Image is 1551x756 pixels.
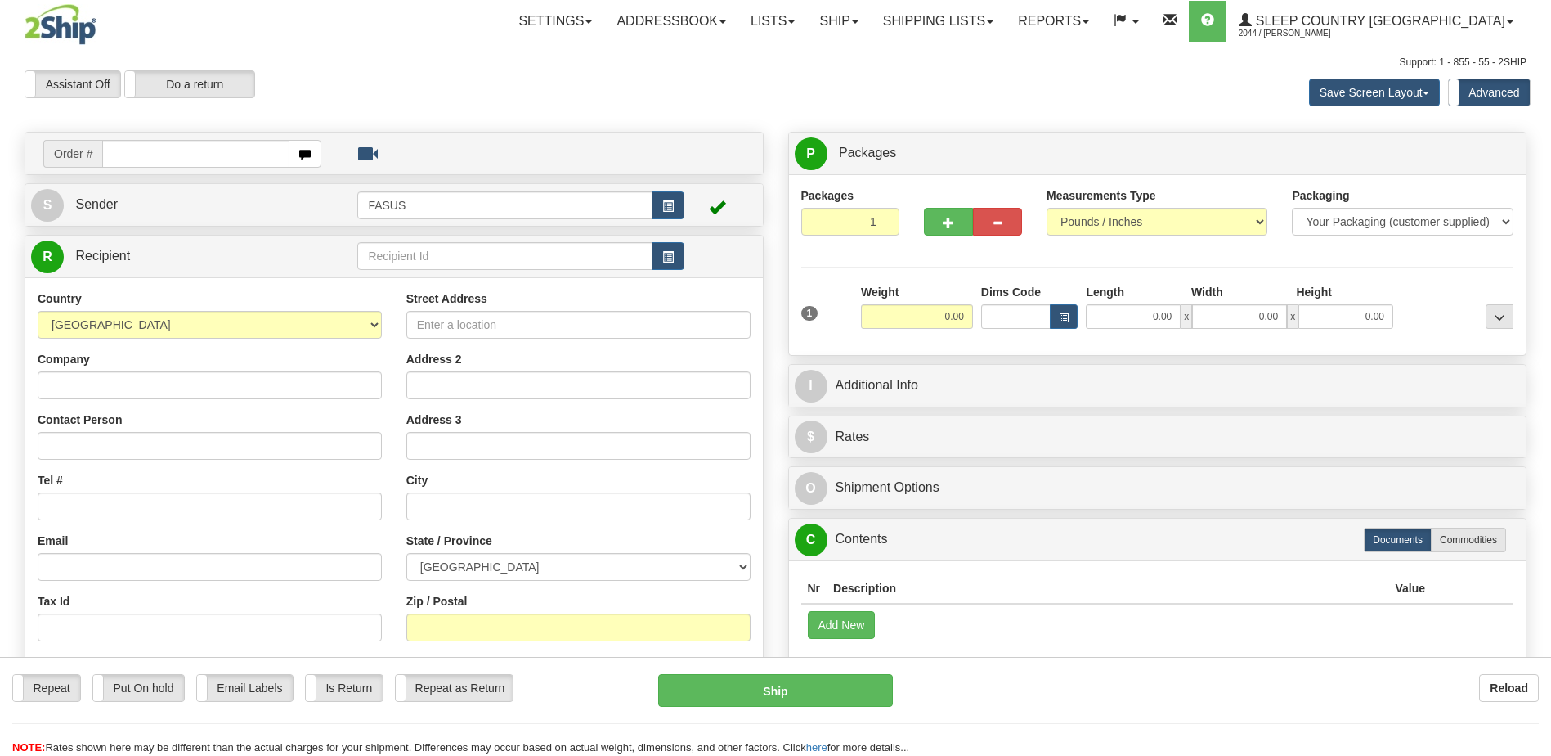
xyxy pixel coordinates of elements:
[808,611,876,639] button: Add New
[1364,528,1432,552] label: Documents
[31,188,357,222] a: S Sender
[38,472,63,488] label: Tel #
[801,187,854,204] label: Packages
[795,137,1521,170] a: P Packages
[801,574,827,604] th: Nr
[1309,79,1440,106] button: Save Screen Layout
[406,654,487,670] label: Recipient Type
[43,140,102,168] span: Order #
[861,284,899,300] label: Weight
[1191,284,1223,300] label: Width
[38,654,99,670] label: Residential
[13,675,80,701] label: Repeat
[406,412,462,428] label: Address 3
[1513,295,1549,461] iframe: chat widget
[1047,187,1156,204] label: Measurements Type
[795,471,1521,505] a: OShipment Options
[1490,682,1528,695] b: Reload
[38,593,69,610] label: Tax Id
[1239,25,1361,42] span: 2044 / [PERSON_NAME]
[406,311,751,339] input: Enter a location
[306,675,383,701] label: Is Return
[1296,284,1332,300] label: Height
[604,1,738,42] a: Addressbook
[406,290,487,307] label: Street Address
[806,741,827,754] a: here
[125,71,254,97] label: Do a return
[795,421,1521,454] a: $Rates
[38,351,90,367] label: Company
[406,593,468,610] label: Zip / Postal
[981,284,1041,300] label: Dims Code
[1431,528,1506,552] label: Commodities
[801,306,818,321] span: 1
[406,472,428,488] label: City
[38,412,122,428] label: Contact Person
[795,369,1521,403] a: IAdditional Info
[590,654,750,686] label: Save / Update in Address Book
[1449,79,1530,106] label: Advanced
[25,4,96,45] img: logo2044.jpg
[506,1,604,42] a: Settings
[795,523,1521,556] a: CContents
[1226,1,1526,42] a: Sleep Country [GEOGRAPHIC_DATA] 2044 / [PERSON_NAME]
[795,370,827,403] span: I
[795,524,827,556] span: C
[795,137,827,170] span: P
[827,574,1388,604] th: Description
[75,197,118,211] span: Sender
[406,351,462,367] label: Address 2
[25,71,120,97] label: Assistant Off
[795,472,827,505] span: O
[1292,187,1349,204] label: Packaging
[1086,284,1124,300] label: Length
[75,249,130,263] span: Recipient
[197,675,293,701] label: Email Labels
[658,674,892,707] button: Ship
[31,240,321,273] a: R Recipient
[38,290,82,307] label: Country
[25,56,1526,70] div: Support: 1 - 855 - 55 - 2SHIP
[357,242,652,270] input: Recipient Id
[839,146,896,160] span: Packages
[1479,674,1539,702] button: Reload
[93,675,184,701] label: Put On hold
[1252,14,1505,28] span: Sleep Country [GEOGRAPHIC_DATA]
[31,189,64,222] span: S
[396,675,513,701] label: Repeat as Return
[807,1,870,42] a: Ship
[38,533,68,549] label: Email
[871,1,1006,42] a: Shipping lists
[1181,304,1192,329] span: x
[406,533,492,549] label: State / Province
[12,741,45,754] span: NOTE:
[1388,574,1432,604] th: Value
[31,241,64,273] span: R
[1486,304,1513,329] div: ...
[1006,1,1101,42] a: Reports
[357,191,652,219] input: Sender Id
[1287,304,1298,329] span: x
[795,421,827,453] span: $
[738,1,807,42] a: Lists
